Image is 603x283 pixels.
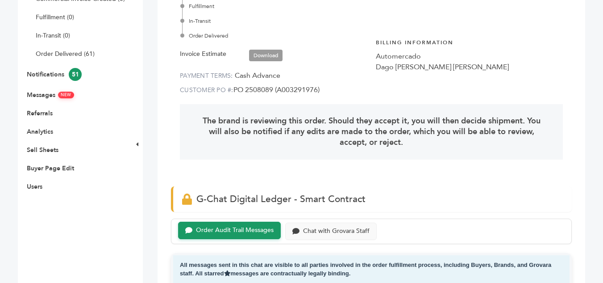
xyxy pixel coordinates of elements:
label: PAYMENT TERMS: [180,72,233,80]
div: Dago [PERSON_NAME] [PERSON_NAME] [376,62,563,72]
div: In-Transit [182,17,367,25]
label: CUSTOMER PO #: [180,86,233,94]
div: Fulfillment [182,2,367,10]
span: Cash Advance [235,71,280,80]
span: NEW [58,92,74,98]
a: Download [249,50,283,61]
label: Invoice Estimate [180,49,226,59]
a: Notifications51 [27,70,82,79]
a: Buyer Page Edit [27,164,74,173]
span: G-Chat Digital Ledger - Smart Contract [196,193,366,206]
div: Chat with Grovara Staff [303,228,370,235]
div: The brand is reviewing this order. Should they accept it, you will then decide shipment. You will... [180,104,563,160]
div: Automercado [376,51,563,62]
a: In-Transit (0) [36,31,70,40]
div: Order Delivered [182,32,367,40]
a: Referrals [27,109,53,118]
span: PO 2508089 (A003291976) [233,85,320,95]
span: 51 [69,68,82,81]
a: Users [27,182,42,191]
a: Fulfillment (0) [36,13,74,21]
a: Order Delivered (61) [36,50,95,58]
a: Sell Sheets [27,146,58,154]
h4: Billing Information [376,32,563,51]
a: Analytics [27,127,53,136]
a: MessagesNEW [27,91,74,99]
div: Order Audit Trail Messages [196,227,274,234]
